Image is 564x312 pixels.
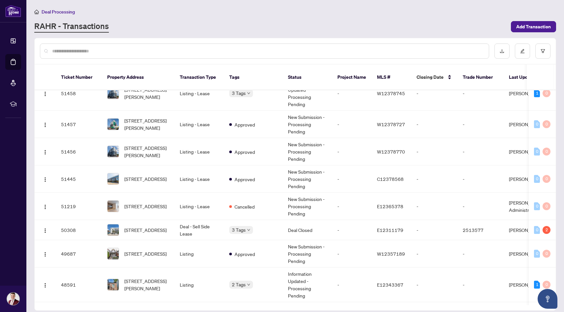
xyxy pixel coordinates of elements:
td: - [411,76,457,111]
th: Closing Date [411,65,457,90]
td: New Submission - Processing Pending [283,138,332,165]
td: - [332,165,372,193]
td: New Submission - Processing Pending [283,193,332,220]
span: [STREET_ADDRESS][PERSON_NAME] [124,117,169,131]
button: Add Transaction [511,21,556,32]
td: - [457,240,504,268]
span: [STREET_ADDRESS][PERSON_NAME] [124,277,169,292]
td: Listing - Lease [174,76,224,111]
span: 3 Tags [232,89,246,97]
td: [PERSON_NAME] [504,76,553,111]
td: [PERSON_NAME] [504,111,553,138]
span: download [500,49,504,53]
div: 0 [543,281,550,289]
button: Logo [40,146,50,157]
button: download [494,43,510,59]
td: 51458 [56,76,102,111]
td: - [332,268,372,302]
th: Last Updated By [504,65,553,90]
th: MLS # [372,65,411,90]
td: Deal - Sell Side Lease [174,220,224,240]
td: - [457,165,504,193]
td: 51219 [56,193,102,220]
img: thumbnail-img [108,201,119,212]
img: Logo [43,91,48,97]
span: 3 Tags [232,226,246,234]
div: 1 [534,89,540,97]
span: Approved [235,121,255,128]
div: 0 [534,250,540,258]
span: Deal Processing [42,9,75,15]
td: 50308 [56,220,102,240]
div: 0 [543,89,550,97]
img: Profile Icon [7,293,19,305]
div: 0 [543,148,550,156]
span: [STREET_ADDRESS] [124,203,167,210]
img: Logo [43,204,48,210]
span: Approved [235,176,255,183]
img: thumbnail-img [108,173,119,184]
button: Logo [40,201,50,212]
th: Status [283,65,332,90]
a: RAHR - Transactions [34,21,109,33]
td: - [332,193,372,220]
span: [STREET_ADDRESS] [124,175,167,183]
img: Logo [43,228,48,233]
div: 0 [534,148,540,156]
span: down [247,228,250,232]
td: - [332,240,372,268]
td: New Submission - Processing Pending [283,240,332,268]
span: [STREET_ADDRESS][PERSON_NAME] [124,144,169,159]
td: Deal Closed [283,220,332,240]
td: - [457,138,504,165]
button: Logo [40,279,50,290]
td: - [411,165,457,193]
td: Information Updated - Processing Pending [283,76,332,111]
td: 51457 [56,111,102,138]
td: - [457,268,504,302]
td: - [411,268,457,302]
button: Logo [40,248,50,259]
div: 1 [534,281,540,289]
span: W12378727 [377,121,405,127]
td: - [457,111,504,138]
img: Logo [43,252,48,257]
td: - [332,76,372,111]
td: - [411,111,457,138]
td: [PERSON_NAME] [504,138,553,165]
img: thumbnail-img [108,146,119,157]
td: [PERSON_NAME] Administrator [504,193,553,220]
div: 0 [543,250,550,258]
div: 0 [534,175,540,183]
img: logo [5,5,21,17]
td: - [411,220,457,240]
span: [STREET_ADDRESS] [124,226,167,234]
span: edit [520,49,525,53]
td: - [457,193,504,220]
td: 48591 [56,268,102,302]
button: filter [535,43,550,59]
th: Project Name [332,65,372,90]
span: W12357189 [377,251,405,257]
span: filter [541,49,545,53]
td: 51456 [56,138,102,165]
div: 0 [543,175,550,183]
div: 2 [543,226,550,234]
td: [PERSON_NAME] [504,220,553,240]
button: Logo [40,88,50,99]
img: Logo [43,122,48,128]
td: Listing - Lease [174,165,224,193]
td: [PERSON_NAME] [504,240,553,268]
img: thumbnail-img [108,279,119,290]
span: E12311179 [377,227,403,233]
span: W12378770 [377,149,405,155]
div: 0 [534,226,540,234]
span: [STREET_ADDRESS] [124,250,167,257]
td: - [332,220,372,240]
td: - [411,240,457,268]
td: 49687 [56,240,102,268]
td: [PERSON_NAME] [504,165,553,193]
button: Logo [40,174,50,184]
img: thumbnail-img [108,248,119,259]
div: 0 [543,202,550,210]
